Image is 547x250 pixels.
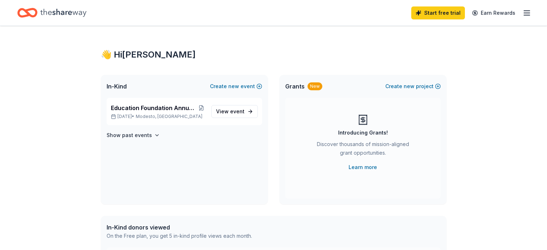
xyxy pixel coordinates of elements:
p: [DATE] • [111,114,206,119]
div: In-Kind donors viewed [107,223,252,232]
div: New [308,82,322,90]
a: Learn more [349,163,377,172]
div: Introducing Grants! [338,128,388,137]
button: Createnewevent [210,82,262,91]
button: Show past events [107,131,160,140]
span: Grants [285,82,305,91]
a: Home [17,4,86,21]
span: new [228,82,239,91]
span: Education Foundation Annual Gala and Silent Auction [111,104,197,112]
span: Modesto, [GEOGRAPHIC_DATA] [136,114,202,119]
span: new [404,82,414,91]
a: Start free trial [411,6,465,19]
div: On the Free plan, you get 5 in-kind profile views each month. [107,232,252,240]
div: 👋 Hi [PERSON_NAME] [101,49,447,60]
span: In-Kind [107,82,127,91]
h4: Show past events [107,131,152,140]
span: View [216,107,245,116]
div: Discover thousands of mission-aligned grant opportunities. [314,140,412,160]
button: Createnewproject [385,82,441,91]
span: event [230,108,245,114]
a: View event [211,105,258,118]
a: Earn Rewards [468,6,520,19]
